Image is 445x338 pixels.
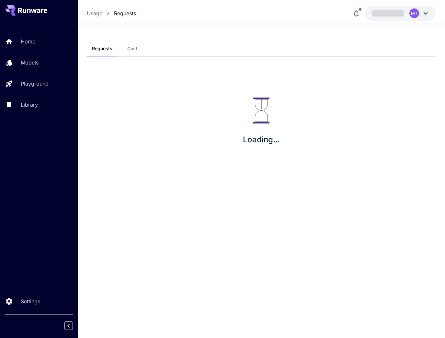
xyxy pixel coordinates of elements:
[92,46,112,52] span: Requests
[21,59,39,66] p: Models
[21,297,40,305] p: Settings
[21,101,38,109] p: Library
[21,80,49,87] p: Playground
[87,9,136,17] nav: breadcrumb
[69,320,78,332] div: Collapse sidebar
[127,46,137,52] span: Cost
[21,38,35,45] p: Home
[409,8,419,18] div: MT
[365,6,436,21] button: MT
[64,321,73,330] button: Collapse sidebar
[114,9,136,17] a: Requests
[243,134,280,146] p: Loading...
[87,9,102,17] a: Usage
